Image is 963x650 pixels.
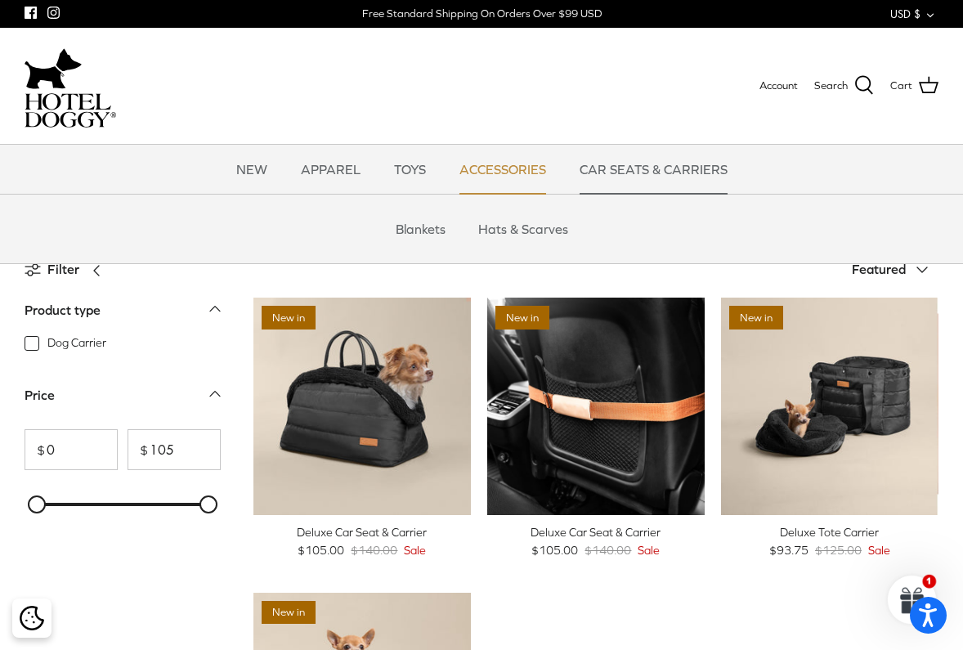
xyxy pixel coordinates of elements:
div: Deluxe Car Seat & Carrier [253,523,471,541]
div: Price [25,385,55,406]
span: Sale [868,541,890,559]
a: Product type [25,298,221,334]
a: Deluxe Car Seat & Carrier [487,298,705,515]
span: Search [814,78,848,95]
span: New in [729,306,783,329]
span: New in [495,306,549,329]
span: $93.75 [769,541,808,559]
a: Search [814,75,874,96]
a: NEW [222,145,282,194]
a: ACCESSORIES [445,145,561,194]
button: Featured [852,252,938,288]
span: $ [25,443,45,456]
a: Cart [890,75,938,96]
span: $105.00 [531,541,578,559]
span: Sale [404,541,426,559]
a: CAR SEATS & CARRIERS [565,145,742,194]
span: $140.00 [351,541,397,559]
span: New in [262,601,316,625]
a: Price [25,383,221,419]
div: Free Standard Shipping On Orders Over $99 USD [362,7,602,21]
span: $125.00 [815,541,862,559]
a: Facebook [25,7,37,19]
a: Deluxe Car Seat & Carrier $105.00 $140.00 Sale [253,523,471,560]
span: Cart [890,78,912,95]
span: Featured [852,262,906,276]
input: To [128,429,221,470]
a: Deluxe Tote Carrier [721,298,938,515]
div: Deluxe Tote Carrier [721,523,938,541]
img: Cookie policy [20,606,44,630]
a: hoteldoggycom [25,44,116,128]
a: TOYS [379,145,441,194]
a: Hats & Scarves [464,204,583,253]
a: APPAREL [286,145,375,194]
span: Filter [47,259,79,280]
span: Dog Carrier [47,335,106,352]
button: Cookie policy [17,604,46,633]
input: From [25,429,118,470]
div: Deluxe Car Seat & Carrier [487,523,705,541]
span: $105.00 [298,541,344,559]
img: dog-icon.svg [25,44,82,93]
a: Blankets [381,204,460,253]
a: Free Standard Shipping On Orders Over $99 USD [362,2,602,26]
a: Deluxe Tote Carrier $93.75 $125.00 Sale [721,523,938,560]
div: Product type [25,300,101,321]
a: Filter [25,250,112,289]
a: Deluxe Car Seat & Carrier [253,298,471,515]
span: New in [262,306,316,329]
img: hoteldoggycom [25,93,116,128]
span: $140.00 [585,541,631,559]
a: Deluxe Car Seat & Carrier $105.00 $140.00 Sale [487,523,705,560]
span: $ [128,443,148,456]
span: Account [759,79,798,92]
span: Sale [638,541,660,559]
div: Cookie policy [12,598,52,638]
a: Account [759,78,798,95]
a: Instagram [47,7,60,19]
